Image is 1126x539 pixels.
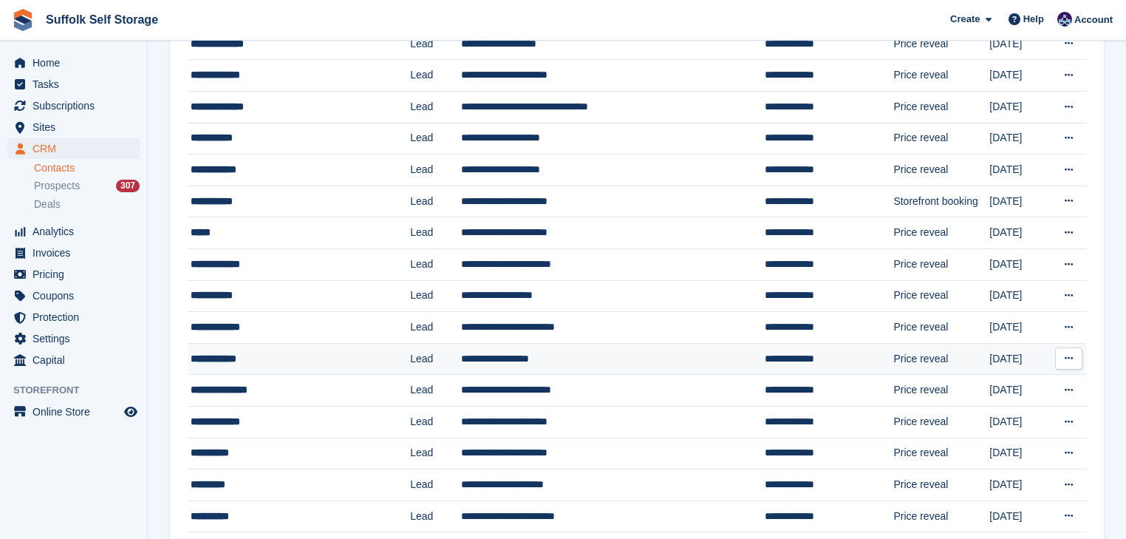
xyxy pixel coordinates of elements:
[33,74,121,95] span: Tasks
[893,249,989,281] td: Price reveal
[893,155,989,186] td: Price reveal
[410,123,461,155] td: Lead
[34,179,80,193] span: Prospects
[34,178,140,194] a: Prospects 307
[410,280,461,312] td: Lead
[33,221,121,242] span: Analytics
[7,138,140,159] a: menu
[989,343,1051,375] td: [DATE]
[33,328,121,349] span: Settings
[122,403,140,421] a: Preview store
[410,469,461,501] td: Lead
[33,52,121,73] span: Home
[12,9,34,31] img: stora-icon-8386f47178a22dfd0bd8f6a31ec36ba5ce8667c1dd55bd0f319d3a0aa187defe.svg
[7,95,140,116] a: menu
[7,221,140,242] a: menu
[33,264,121,285] span: Pricing
[893,312,989,344] td: Price reveal
[893,469,989,501] td: Price reveal
[13,383,147,398] span: Storefront
[989,249,1051,281] td: [DATE]
[410,406,461,438] td: Lead
[989,155,1051,186] td: [DATE]
[989,60,1051,92] td: [DATE]
[989,501,1051,532] td: [DATE]
[1057,12,1072,27] img: William Notcutt
[33,285,121,306] span: Coupons
[893,28,989,60] td: Price reveal
[7,264,140,285] a: menu
[410,186,461,217] td: Lead
[893,60,989,92] td: Price reveal
[33,401,121,422] span: Online Store
[410,438,461,469] td: Lead
[1023,12,1044,27] span: Help
[989,92,1051,123] td: [DATE]
[893,343,989,375] td: Price reveal
[7,243,140,263] a: menu
[7,52,140,73] a: menu
[34,197,61,211] span: Deals
[33,350,121,370] span: Capital
[893,186,989,217] td: Storefront booking
[33,243,121,263] span: Invoices
[989,469,1051,501] td: [DATE]
[410,217,461,249] td: Lead
[989,406,1051,438] td: [DATE]
[410,155,461,186] td: Lead
[7,307,140,328] a: menu
[40,7,164,32] a: Suffolk Self Storage
[410,92,461,123] td: Lead
[1074,13,1113,27] span: Account
[7,117,140,138] a: menu
[7,350,140,370] a: menu
[893,92,989,123] td: Price reveal
[7,74,140,95] a: menu
[893,406,989,438] td: Price reveal
[989,312,1051,344] td: [DATE]
[410,501,461,532] td: Lead
[33,307,121,328] span: Protection
[34,161,140,175] a: Contacts
[410,375,461,407] td: Lead
[116,180,140,192] div: 307
[950,12,980,27] span: Create
[893,280,989,312] td: Price reveal
[893,123,989,155] td: Price reveal
[7,401,140,422] a: menu
[989,438,1051,469] td: [DATE]
[989,186,1051,217] td: [DATE]
[893,501,989,532] td: Price reveal
[989,217,1051,249] td: [DATE]
[33,117,121,138] span: Sites
[410,60,461,92] td: Lead
[410,249,461,281] td: Lead
[410,28,461,60] td: Lead
[410,343,461,375] td: Lead
[34,197,140,212] a: Deals
[989,375,1051,407] td: [DATE]
[893,438,989,469] td: Price reveal
[7,328,140,349] a: menu
[989,280,1051,312] td: [DATE]
[893,217,989,249] td: Price reveal
[410,312,461,344] td: Lead
[33,138,121,159] span: CRM
[989,28,1051,60] td: [DATE]
[893,375,989,407] td: Price reveal
[989,123,1051,155] td: [DATE]
[7,285,140,306] a: menu
[33,95,121,116] span: Subscriptions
